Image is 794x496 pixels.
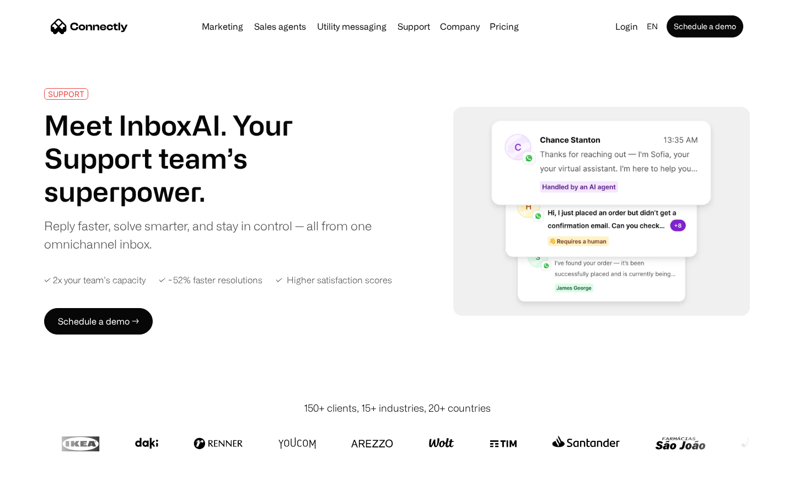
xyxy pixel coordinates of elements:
[44,308,153,335] a: Schedule a demo →
[304,401,491,416] div: 150+ clients, 15+ industries, 20+ countries
[48,90,84,98] div: SUPPORT
[44,217,379,253] div: Reply faster, solve smarter, and stay in control — all from one omnichannel inbox.
[197,22,248,31] a: Marketing
[159,275,262,285] div: ✓ ~52% faster resolutions
[485,22,523,31] a: Pricing
[440,19,480,34] div: Company
[393,22,434,31] a: Support
[647,19,658,34] div: en
[44,109,379,208] h1: Meet InboxAI. Your Support team’s superpower.
[250,22,310,31] a: Sales agents
[44,275,146,285] div: ✓ 2x your team’s capacity
[611,19,642,34] a: Login
[276,275,392,285] div: ✓ Higher satisfaction scores
[667,15,743,37] a: Schedule a demo
[313,22,391,31] a: Utility messaging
